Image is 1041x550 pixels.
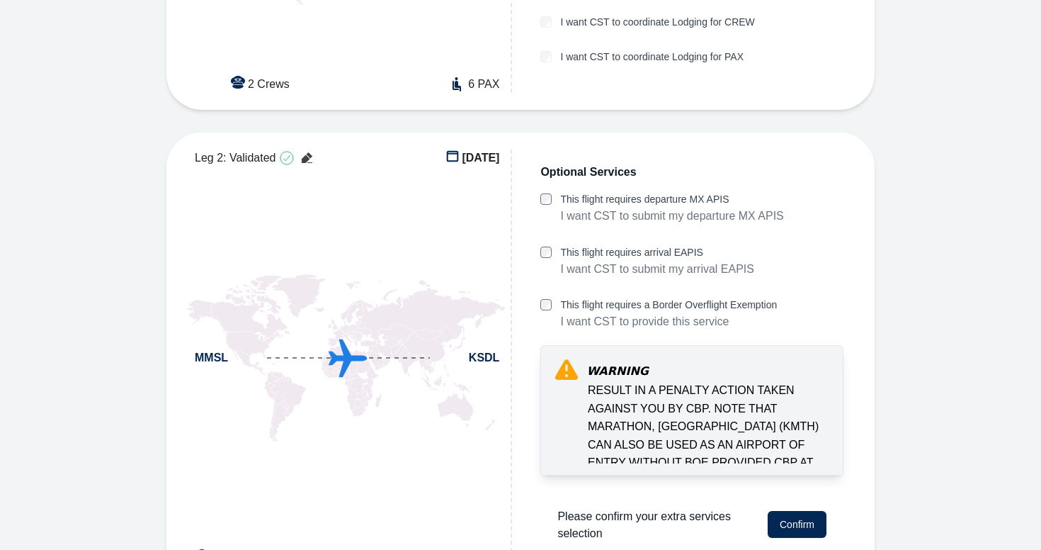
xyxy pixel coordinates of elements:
[195,349,228,366] span: MMSL
[468,76,499,93] span: 6 PAX
[195,150,275,167] span: Leg 2: Validated
[557,508,756,542] span: Please confirm your extra services selection
[560,192,783,207] label: This flight requires departure MX APIS
[469,349,500,366] span: KSDL
[586,363,649,380] span: WARNING
[560,260,754,279] p: I want CST to submit my arrival EAPIS
[560,245,754,260] label: This flight requires arrival EAPIS
[248,76,290,93] span: 2 Crews
[768,511,826,538] button: Confirm
[462,150,499,167] span: [DATE]
[560,15,754,30] label: I want CST to coordinate Lodging for CREW
[560,50,744,64] label: I want CST to coordinate Lodging for PAX
[560,313,777,331] p: I want CST to provide this service
[540,164,636,181] span: Optional Services
[560,207,783,225] p: I want CST to submit my departure MX APIS
[560,298,777,313] label: This flight requires a Border Overflight Exemption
